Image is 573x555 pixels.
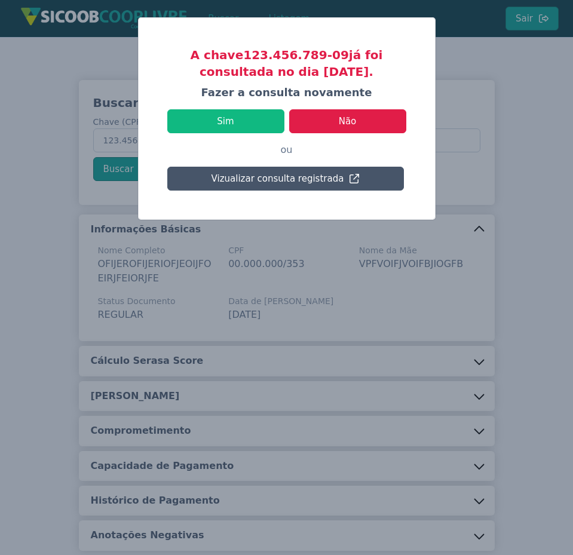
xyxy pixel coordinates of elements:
[167,167,404,191] button: Vizualizar consulta registrada
[167,85,406,100] h4: Fazer a consulta novamente
[167,133,406,167] p: ou
[167,47,406,80] h3: A chave 123.456.789-09 já foi consultada no dia [DATE].
[167,109,284,133] button: Sim
[289,109,406,133] button: Não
